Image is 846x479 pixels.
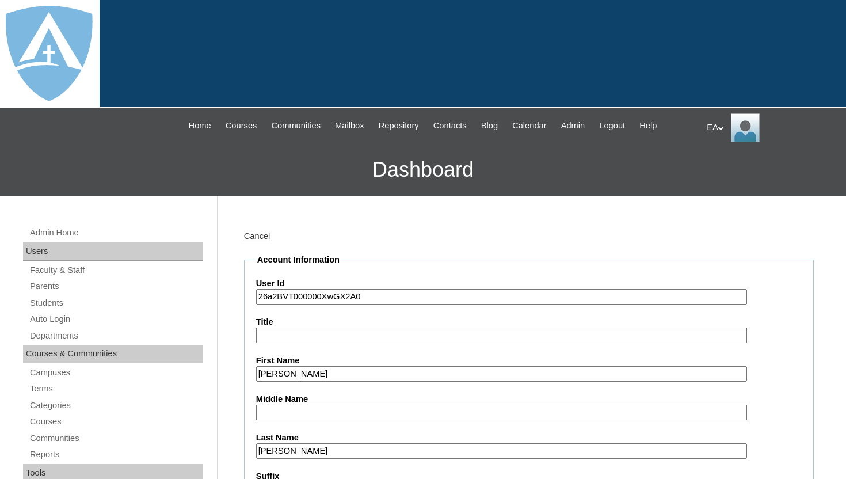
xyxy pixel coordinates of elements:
span: Courses [226,119,257,132]
label: First Name [256,355,802,367]
span: Repository [379,119,419,132]
label: Middle Name [256,393,802,405]
a: Blog [475,119,504,132]
a: Terms [29,382,203,396]
span: Home [189,119,211,132]
a: Courses [29,415,203,429]
a: Communities [265,119,326,132]
a: Repository [373,119,425,132]
label: Last Name [256,432,802,444]
span: Admin [561,119,585,132]
legend: Account Information [256,254,341,266]
a: Calendar [506,119,552,132]
a: Home [183,119,217,132]
span: Mailbox [335,119,364,132]
span: Blog [481,119,498,132]
img: EA Administrator [731,113,760,142]
a: Departments [29,329,203,343]
span: Contacts [433,119,467,132]
a: Communities [29,431,203,446]
a: Contacts [428,119,472,132]
a: Auto Login [29,312,203,326]
a: Mailbox [329,119,370,132]
a: Courses [220,119,263,132]
a: Categories [29,398,203,413]
a: Campuses [29,366,203,380]
span: Logout [599,119,625,132]
label: Title [256,316,802,328]
div: Users [23,242,203,261]
div: EA [707,113,834,142]
a: Logout [593,119,631,132]
label: User Id [256,277,802,290]
span: Calendar [512,119,546,132]
a: Parents [29,279,203,294]
img: logo-white.png [6,6,93,101]
div: Courses & Communities [23,345,203,363]
a: Admin Home [29,226,203,240]
a: Faculty & Staff [29,263,203,277]
h3: Dashboard [6,144,840,196]
a: Help [634,119,662,132]
span: Help [639,119,657,132]
a: Reports [29,447,203,462]
a: Cancel [244,231,270,241]
span: Communities [271,119,321,132]
a: Students [29,296,203,310]
a: Admin [555,119,591,132]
